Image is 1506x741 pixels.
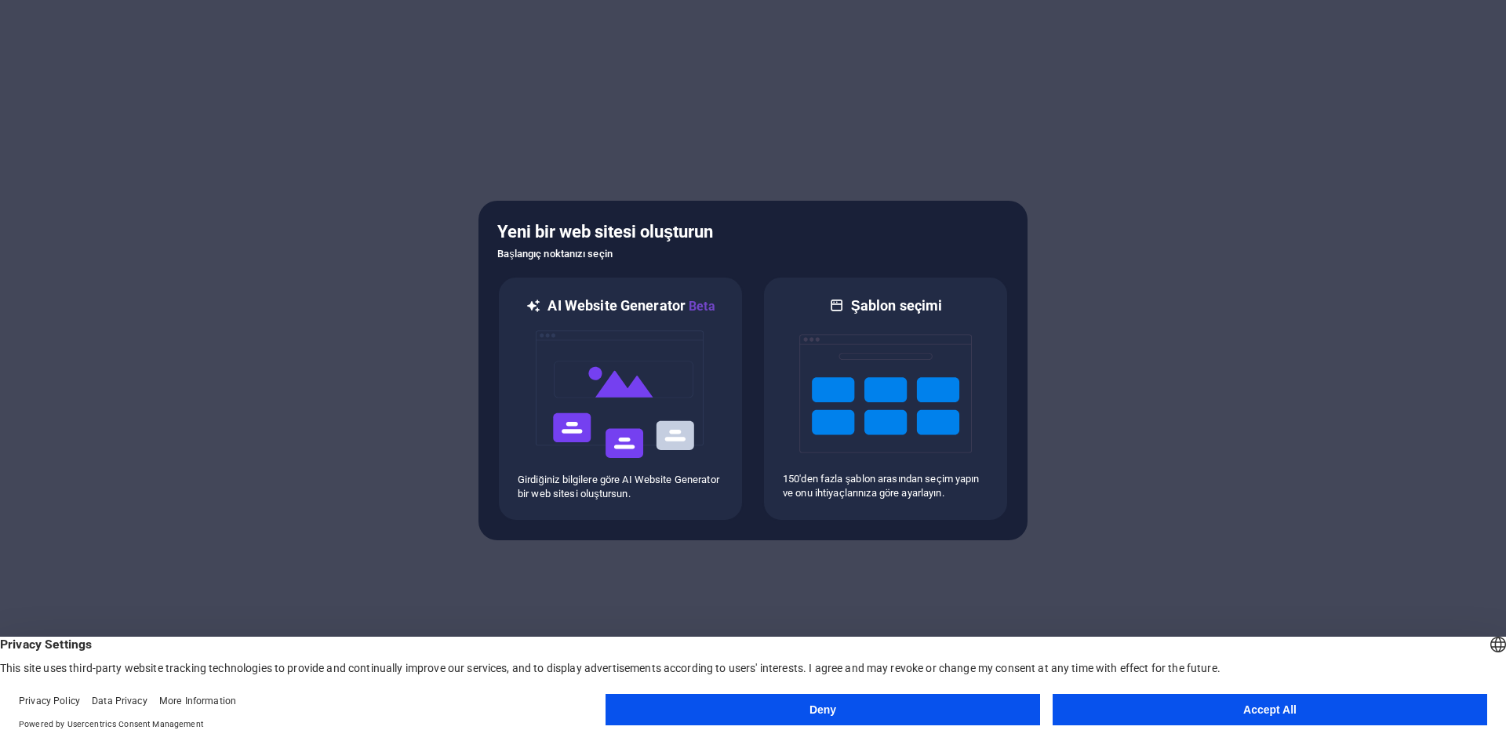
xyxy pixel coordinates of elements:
h6: Şablon seçimi [851,296,943,315]
img: ai [534,316,707,473]
p: 150'den fazla şablon arasından seçim yapın ve onu ihtiyaçlarınıza göre ayarlayın. [783,472,988,500]
h5: Yeni bir web sitesi oluşturun [497,220,1009,245]
span: Beta [686,299,715,314]
div: Şablon seçimi150'den fazla şablon arasından seçim yapın ve onu ihtiyaçlarınıza göre ayarlayın. [762,276,1009,521]
div: AI Website GeneratorBetaaiGirdiğiniz bilgilere göre AI Website Generator bir web sitesi oluştursun. [497,276,744,521]
h6: AI Website Generator [547,296,715,316]
p: Girdiğiniz bilgilere göre AI Website Generator bir web sitesi oluştursun. [518,473,723,501]
h6: Başlangıç noktanızı seçin [497,245,1009,263]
